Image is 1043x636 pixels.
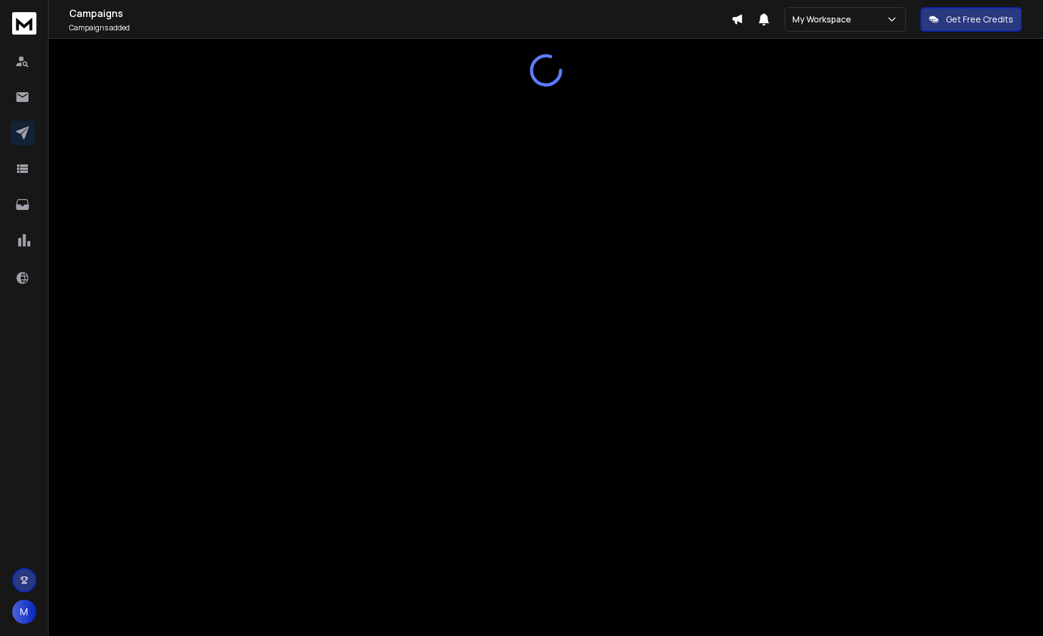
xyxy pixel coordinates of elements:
p: My Workspace [792,13,856,25]
h1: Campaigns [69,6,731,21]
button: Get Free Credits [920,7,1022,32]
p: Campaigns added [69,23,731,33]
button: M [12,600,36,624]
p: Get Free Credits [946,13,1013,25]
img: logo [12,12,36,35]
